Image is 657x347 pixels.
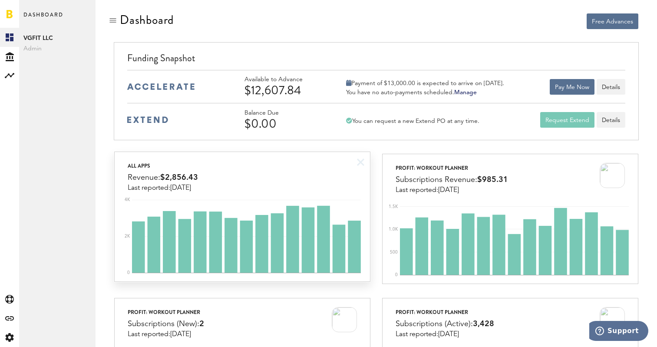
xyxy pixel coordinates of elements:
div: ProFit: Workout Planner [396,163,508,173]
div: Last reported: [396,330,494,338]
div: Revenue: [128,171,198,184]
div: Payment of $13,000.00 is expected to arrive on [DATE]. [346,79,504,87]
img: 100x100bb_jssXdTp.jpg [600,163,625,188]
text: 2K [125,234,130,238]
img: accelerate-medium-blue-logo.svg [127,83,195,90]
button: Pay Me Now [550,79,594,95]
img: extend-medium-blue-logo.svg [127,116,168,123]
span: [DATE] [170,331,191,338]
span: [DATE] [170,185,191,192]
iframe: Opens a widget where you can find more information [589,321,648,343]
div: Last reported: [396,186,508,194]
span: [DATE] [438,187,459,194]
button: Details [597,79,625,95]
button: Request Extend [540,112,594,128]
div: Available to Advance [244,76,327,83]
span: 3,428 [473,320,494,328]
div: Balance Due [244,109,327,117]
text: 500 [390,250,398,254]
div: Subscriptions (Active): [396,317,494,330]
div: Last reported: [128,330,204,338]
div: $12,607.84 [244,83,327,97]
div: ProFit: Workout Planner [396,307,494,317]
span: $2,856.43 [160,174,198,182]
text: 0 [395,273,398,277]
div: Last reported: [128,184,198,192]
text: 0 [127,271,130,275]
div: All apps [128,161,198,171]
span: Dashboard [23,10,63,28]
div: Funding Snapshot [127,51,625,70]
span: 2 [199,320,204,328]
span: Admin [23,43,91,54]
text: 1.0K [389,227,398,231]
div: You have no auto-payments scheduled. [346,89,504,96]
span: VGFIT LLC [23,33,91,43]
img: 100x100bb_jssXdTp.jpg [600,307,625,332]
div: Dashboard [120,13,174,27]
a: Details [597,112,625,128]
span: [DATE] [438,331,459,338]
div: ProFit: Workout Planner [128,307,204,317]
text: 4K [125,198,130,202]
button: Free Advances [587,13,638,29]
span: $985.31 [477,176,508,184]
img: 100x100bb_jssXdTp.jpg [332,307,357,332]
text: 1.5K [389,205,398,209]
div: $0.00 [244,117,327,131]
div: Subscriptions Revenue: [396,173,508,186]
div: Subscriptions (New): [128,317,204,330]
div: You can request a new Extend PO at any time. [346,117,479,125]
a: Manage [454,89,477,96]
